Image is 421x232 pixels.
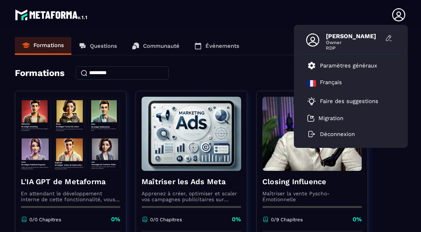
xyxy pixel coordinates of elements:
a: Formations [15,37,71,55]
p: Formations [33,42,64,49]
p: 0% [111,215,120,223]
p: 0% [232,215,241,223]
p: Français [320,79,342,88]
p: Migration [318,115,343,122]
p: 0% [353,215,362,223]
p: Apprenez à créer, optimiser et scaler vos campagnes publicitaires sur Facebook et Instagram. [142,190,241,202]
p: Questions [90,43,117,49]
span: [PERSON_NAME] [326,33,382,40]
a: Faire des suggestions [307,97,385,106]
a: Questions [71,37,124,55]
h4: Maîtriser les Ads Meta [142,176,241,187]
a: Migration [307,115,343,122]
p: 0/0 Chapitres [150,217,182,222]
p: 0/9 Chapitres [271,217,303,222]
span: Owner [326,40,382,45]
img: formation-background [21,97,120,171]
p: Événements [205,43,239,49]
h4: Formations [15,68,65,78]
p: Paramètres généraux [320,62,377,69]
p: 0/0 Chapitres [29,217,61,222]
a: Événements [187,37,247,55]
img: formation-background [262,97,362,171]
a: Paramètres généraux [307,61,377,70]
p: Communauté [143,43,179,49]
img: formation-background [142,97,241,171]
p: Maîtriser la vente Pyscho-Émotionnelle [262,190,362,202]
span: RDP [326,45,382,51]
h4: Closing Influence [262,176,362,187]
p: En attendant le développement interne de cette fonctionnalité, vous pouvez déjà l’utiliser avec C... [21,190,120,202]
a: Communauté [124,37,187,55]
p: Faire des suggestions [320,98,378,105]
p: Déconnexion [320,131,355,137]
h4: L'IA GPT de Metaforma [21,176,120,187]
img: logo [15,7,88,22]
